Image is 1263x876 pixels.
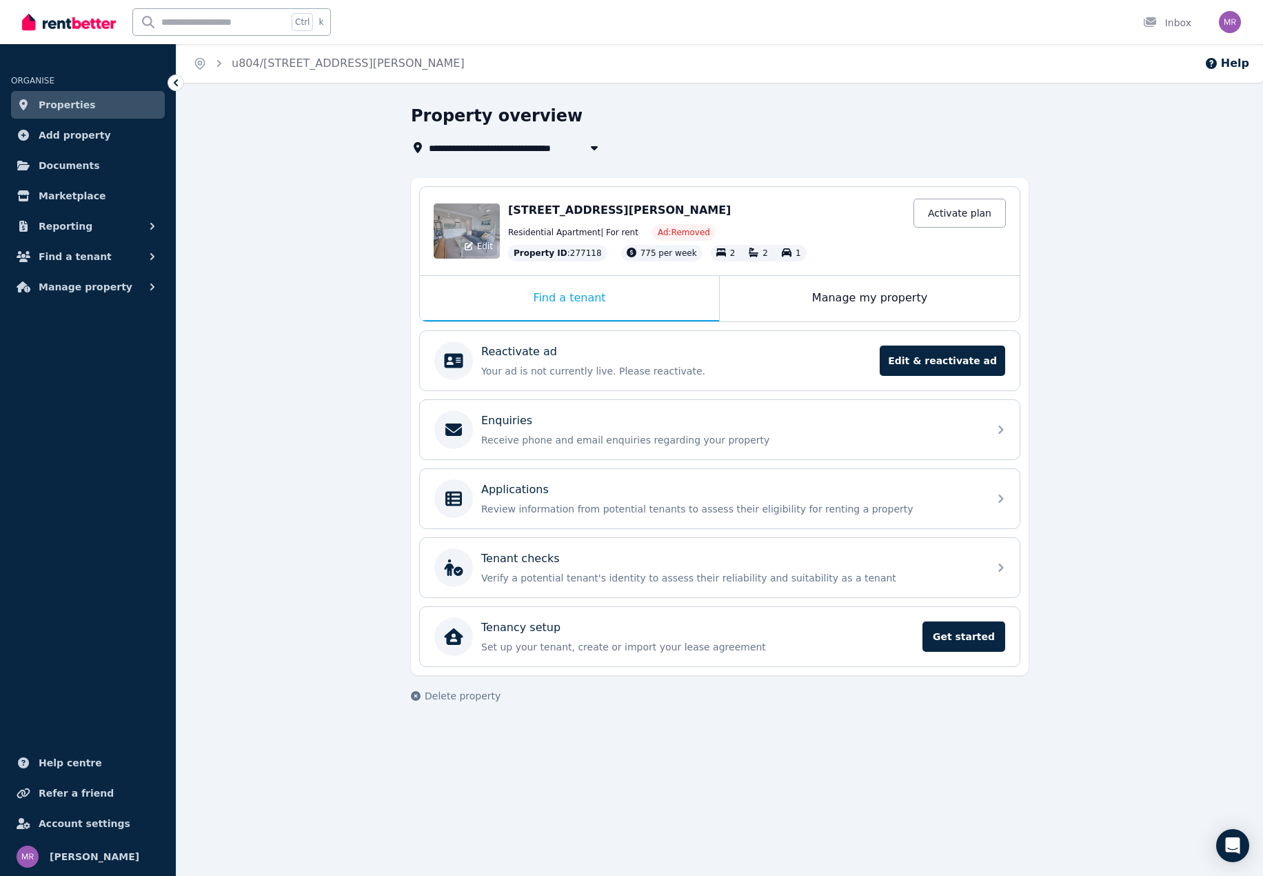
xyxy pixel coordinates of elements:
button: Find a tenant [11,243,165,270]
span: Account settings [39,815,130,832]
span: 2 [730,248,736,258]
p: Applications [481,481,549,498]
p: Enquiries [481,412,532,429]
a: ApplicationsReview information from potential tenants to assess their eligibility for renting a p... [420,469,1020,528]
a: Help centre [11,749,165,777]
a: EnquiriesReceive phone and email enquiries regarding your property [420,400,1020,459]
h1: Property overview [411,105,583,127]
a: Properties [11,91,165,119]
span: 1 [796,248,801,258]
span: Property ID [514,248,567,259]
a: Tenancy setupSet up your tenant, create or import your lease agreementGet started [420,607,1020,666]
span: Delete property [425,689,501,703]
p: Your ad is not currently live. Please reactivate. [481,364,871,378]
span: Edit [477,241,493,252]
span: Get started [922,621,1005,652]
p: Receive phone and email enquiries regarding your property [481,433,980,447]
img: Myles Roberts [17,846,39,868]
img: RentBetter [22,12,116,32]
p: Tenancy setup [481,619,560,636]
button: Manage property [11,273,165,301]
p: Review information from potential tenants to assess their eligibility for renting a property [481,502,980,516]
a: Documents [11,152,165,179]
span: ORGANISE [11,76,54,86]
span: Ctrl [292,13,313,31]
span: Edit & reactivate ad [880,346,1005,376]
span: Manage property [39,279,132,295]
a: Refer a friend [11,779,165,807]
span: 775 per week [640,248,697,258]
span: [STREET_ADDRESS][PERSON_NAME] [508,203,731,217]
span: Residential Apartment | For rent [508,227,638,238]
div: Manage my property [720,276,1020,321]
a: Reactivate adYour ad is not currently live. Please reactivate.Edit & reactivate ad [420,331,1020,390]
span: Properties [39,97,96,113]
span: Find a tenant [39,248,112,265]
img: Myles Roberts [1219,11,1241,33]
a: u804/[STREET_ADDRESS][PERSON_NAME] [232,57,465,70]
p: Verify a potential tenant's identity to assess their reliability and suitability as a tenant [481,571,980,585]
a: Activate plan [913,199,1006,228]
span: Refer a friend [39,785,114,802]
p: Tenant checks [481,550,560,567]
p: Set up your tenant, create or import your lease agreement [481,640,914,654]
p: Reactivate ad [481,344,557,360]
span: Add property [39,127,111,143]
a: Marketplace [11,182,165,210]
button: Delete property [411,689,501,703]
a: Tenant checksVerify a potential tenant's identity to assess their reliability and suitability as ... [420,538,1020,597]
span: Help centre [39,755,102,771]
button: Help [1204,55,1249,72]
span: Ad: Removed [658,227,710,238]
button: Reporting [11,212,165,240]
nav: Breadcrumb [176,44,481,83]
span: Documents [39,157,100,174]
div: Open Intercom Messenger [1216,829,1249,862]
span: k [319,17,323,28]
span: [PERSON_NAME] [50,848,139,865]
span: Marketplace [39,188,105,204]
div: : 277118 [508,245,607,261]
span: 2 [762,248,768,258]
div: Inbox [1143,16,1191,30]
a: Add property [11,121,165,149]
div: Find a tenant [420,276,719,321]
a: Account settings [11,810,165,837]
span: Reporting [39,218,92,235]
